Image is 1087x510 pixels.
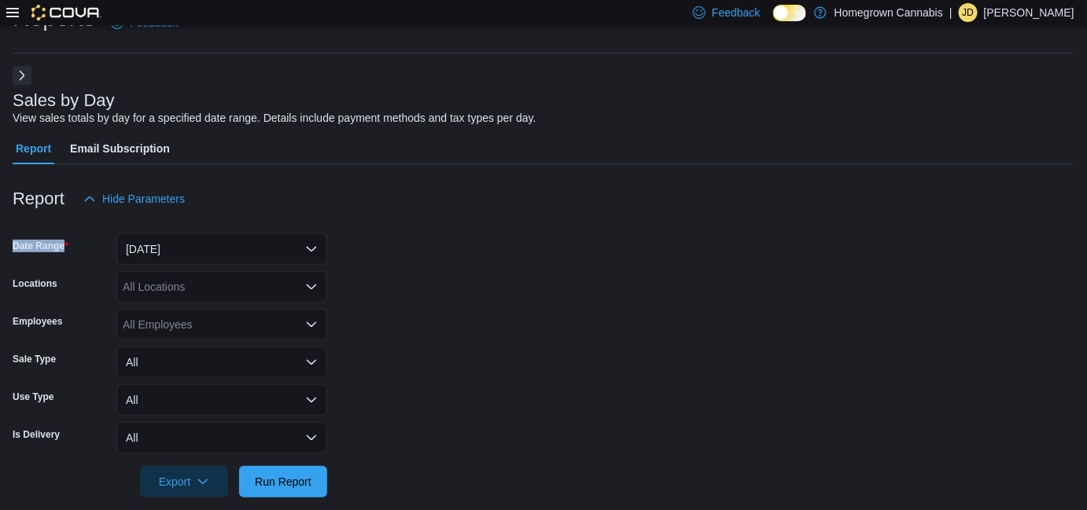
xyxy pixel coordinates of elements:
p: Homegrown Cannabis [835,3,944,22]
h3: Sales by Day [13,91,115,110]
label: Sale Type [13,353,56,365]
label: Date Range [13,240,68,252]
span: Report [16,133,51,164]
button: All [116,347,327,378]
button: Open list of options [305,281,318,293]
button: Hide Parameters [77,183,191,215]
button: All [116,384,327,416]
span: JD [963,3,975,22]
button: [DATE] [116,233,327,265]
button: Run Report [239,466,327,497]
button: Open list of options [305,318,318,331]
span: Feedback [712,5,760,20]
h3: Report [13,189,64,208]
label: Locations [13,277,57,290]
span: Hide Parameters [102,191,185,207]
span: Run Report [255,474,311,490]
div: Jordan Denomme [959,3,978,22]
span: Export [149,466,219,497]
p: [PERSON_NAME] [984,3,1074,22]
img: Cova [31,5,101,20]
label: Employees [13,315,62,328]
button: Export [140,466,228,497]
p: | [949,3,953,22]
span: Dark Mode [773,21,774,22]
button: All [116,422,327,453]
label: Use Type [13,391,53,403]
input: Dark Mode [773,5,806,21]
button: Next [13,66,31,85]
label: Is Delivery [13,428,60,441]
div: View sales totals by day for a specified date range. Details include payment methods and tax type... [13,110,536,127]
span: Email Subscription [70,133,170,164]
